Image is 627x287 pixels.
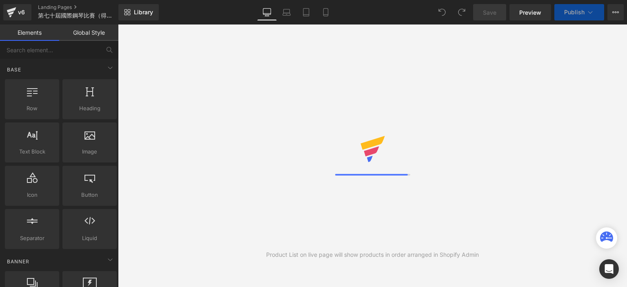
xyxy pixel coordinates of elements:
button: Publish [554,4,604,20]
span: 第七十屆國際鋼琴比賽（得獎公佈） [38,12,116,19]
button: More [607,4,624,20]
span: Separator [7,234,57,243]
button: Undo [434,4,450,20]
a: Laptop [277,4,296,20]
a: Preview [509,4,551,20]
a: v6 [3,4,31,20]
span: Heading [65,104,114,113]
span: Image [65,147,114,156]
span: Publish [564,9,585,16]
span: Save [483,8,496,17]
a: Global Style [59,24,118,41]
a: New Library [118,4,159,20]
span: Text Block [7,147,57,156]
span: Icon [7,191,57,199]
a: Mobile [316,4,336,20]
span: Row [7,104,57,113]
a: Desktop [257,4,277,20]
span: Library [134,9,153,16]
button: Redo [454,4,470,20]
a: Landing Pages [38,4,132,11]
span: Liquid [65,234,114,243]
a: Tablet [296,4,316,20]
span: Banner [6,258,30,265]
span: Preview [519,8,541,17]
span: Base [6,66,22,73]
div: v6 [16,7,27,18]
span: Button [65,191,114,199]
div: Product List on live page will show products in order arranged in Shopify Admin [266,250,479,259]
div: Open Intercom Messenger [599,259,619,279]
